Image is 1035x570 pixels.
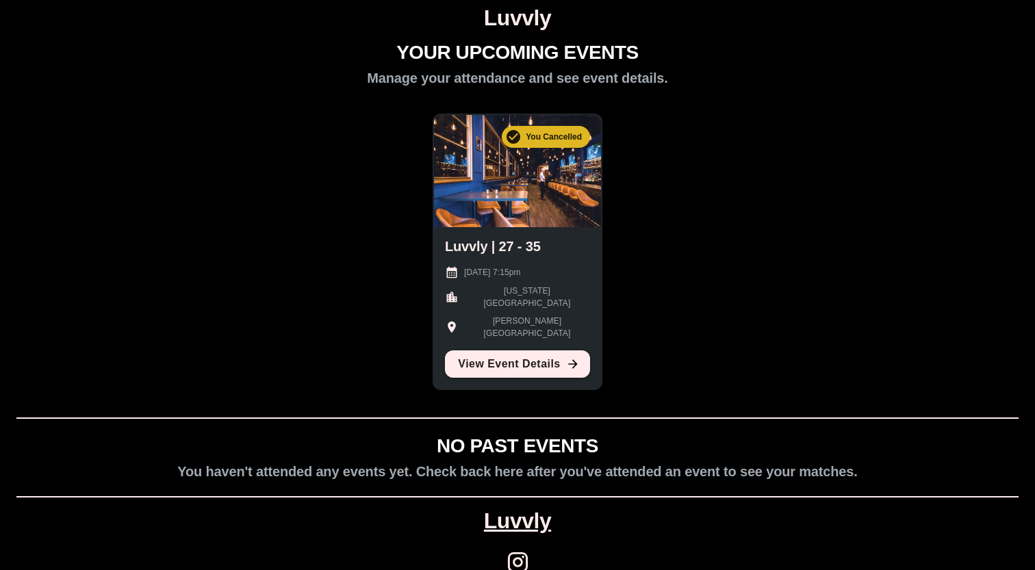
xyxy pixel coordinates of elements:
[464,315,590,339] p: [PERSON_NAME][GEOGRAPHIC_DATA]
[396,42,639,64] h1: YOUR UPCOMING EVENTS
[517,132,590,142] span: You Cancelled
[367,70,667,86] h2: Manage your attendance and see event details.
[177,463,857,480] h2: You haven't attended any events yet. Check back here after you've attended an event to see your m...
[464,266,521,278] p: [DATE] 7:15pm
[484,508,551,534] a: Luvvly
[445,350,590,378] a: View Event Details
[445,238,541,255] h2: Luvvly | 27 - 35
[5,5,1030,31] h1: Luvvly
[464,285,590,309] p: [US_STATE][GEOGRAPHIC_DATA]
[437,435,598,458] h1: NO PAST EVENTS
